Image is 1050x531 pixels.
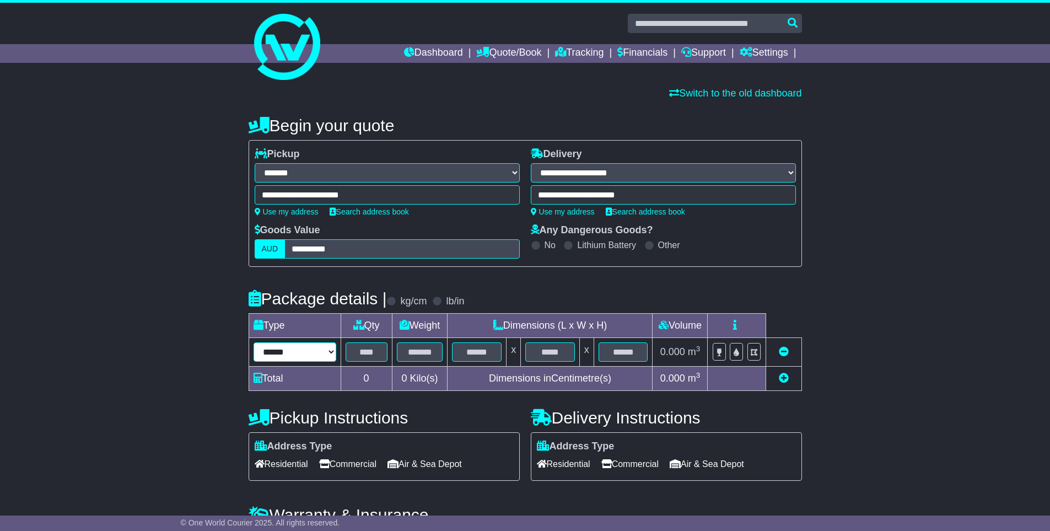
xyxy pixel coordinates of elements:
[255,224,320,237] label: Goods Value
[448,314,653,338] td: Dimensions (L x W x H)
[779,346,789,357] a: Remove this item
[660,373,685,384] span: 0.000
[653,314,708,338] td: Volume
[660,346,685,357] span: 0.000
[669,88,801,99] a: Switch to the old dashboard
[507,338,521,367] td: x
[319,455,376,473] span: Commercial
[606,207,685,216] a: Search address book
[392,314,448,338] td: Weight
[617,44,667,63] a: Financials
[448,367,653,391] td: Dimensions in Centimetre(s)
[392,367,448,391] td: Kilo(s)
[255,148,300,160] label: Pickup
[341,367,392,391] td: 0
[531,409,802,427] h4: Delivery Instructions
[400,296,427,308] label: kg/cm
[779,373,789,384] a: Add new item
[255,207,319,216] a: Use my address
[577,240,636,250] label: Lithium Battery
[476,44,541,63] a: Quote/Book
[696,345,701,353] sup: 3
[537,455,590,473] span: Residential
[579,338,594,367] td: x
[249,289,387,308] h4: Package details |
[601,455,659,473] span: Commercial
[531,224,653,237] label: Any Dangerous Goods?
[670,455,744,473] span: Air & Sea Depot
[255,455,308,473] span: Residential
[555,44,604,63] a: Tracking
[404,44,463,63] a: Dashboard
[401,373,407,384] span: 0
[688,346,701,357] span: m
[446,296,464,308] label: lb/in
[387,455,462,473] span: Air & Sea Depot
[330,207,409,216] a: Search address book
[249,409,520,427] h4: Pickup Instructions
[688,373,701,384] span: m
[537,441,615,453] label: Address Type
[249,314,341,338] td: Type
[696,371,701,379] sup: 3
[249,506,802,524] h4: Warranty & Insurance
[255,239,286,259] label: AUD
[740,44,788,63] a: Settings
[658,240,680,250] label: Other
[545,240,556,250] label: No
[531,148,582,160] label: Delivery
[181,518,340,527] span: © One World Courier 2025. All rights reserved.
[249,116,802,135] h4: Begin your quote
[249,367,341,391] td: Total
[255,441,332,453] label: Address Type
[341,314,392,338] td: Qty
[681,44,726,63] a: Support
[531,207,595,216] a: Use my address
